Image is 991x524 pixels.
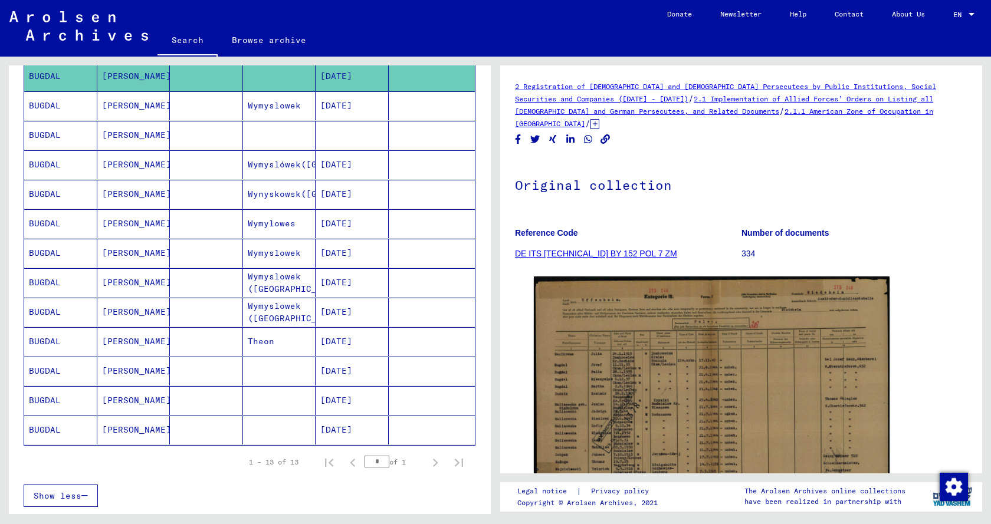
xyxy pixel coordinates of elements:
button: Share on Facebook [512,132,524,147]
button: Share on Twitter [529,132,542,147]
button: Show less [24,485,98,507]
span: Show less [34,490,81,501]
mat-cell: [PERSON_NAME] [97,386,170,415]
mat-cell: Wymyslowek [243,239,316,268]
mat-cell: BUGDAL [24,239,97,268]
div: | [517,485,663,497]
p: have been realized in partnership with [744,496,905,507]
div: 1 – 13 of 13 [249,457,298,467]
mat-cell: [DATE] [316,239,389,268]
p: Copyright © Arolsen Archives, 2021 [517,497,663,508]
button: Previous page [341,450,365,474]
mat-cell: [PERSON_NAME] [97,268,170,297]
button: Last page [447,450,471,474]
button: Share on LinkedIn [565,132,577,147]
a: Privacy policy [582,485,663,497]
mat-cell: BUGDAL [24,150,97,179]
mat-cell: [PERSON_NAME] [97,298,170,327]
mat-cell: [PERSON_NAME] [97,416,170,444]
img: Arolsen_neg.svg [9,11,148,41]
mat-cell: [DATE] [316,180,389,209]
mat-cell: [DATE] [316,268,389,297]
span: EN [953,11,966,19]
mat-cell: Wymyslowek [243,91,316,120]
a: 2 Registration of [DEMOGRAPHIC_DATA] and [DEMOGRAPHIC_DATA] Persecutees by Public Institutions, S... [515,82,936,103]
h1: Original collection [515,158,967,210]
mat-cell: BUGDAL [24,268,97,297]
mat-cell: BUGDAL [24,62,97,91]
button: First page [317,450,341,474]
span: / [585,118,590,128]
mat-cell: [PERSON_NAME] [97,91,170,120]
mat-cell: Wymyslówek([GEOGRAPHIC_DATA]) [243,150,316,179]
button: Next page [424,450,447,474]
mat-cell: [DATE] [316,209,389,238]
p: The Arolsen Archives online collections [744,486,905,496]
b: Number of documents [741,228,829,238]
mat-cell: [DATE] [316,327,389,356]
button: Share on WhatsApp [582,132,595,147]
a: Search [157,26,218,57]
mat-cell: Wymyslowek ([GEOGRAPHIC_DATA]) [243,298,316,327]
mat-cell: [DATE] [316,386,389,415]
a: 2.1 Implementation of Allied Forces’ Orders on Listing all [DEMOGRAPHIC_DATA] and German Persecut... [515,94,933,116]
div: Change consent [939,472,967,500]
mat-cell: BUGDAL [24,416,97,444]
mat-cell: [PERSON_NAME] [97,327,170,356]
mat-cell: [DATE] [316,150,389,179]
p: 334 [741,248,967,260]
mat-cell: [DATE] [316,416,389,444]
mat-cell: BUGDAL [24,298,97,327]
b: Reference Code [515,228,578,238]
button: Copy link [599,132,612,147]
mat-cell: [PERSON_NAME] [97,239,170,268]
mat-cell: BUGDAL [24,91,97,120]
mat-cell: [PERSON_NAME] [97,150,170,179]
mat-cell: [PERSON_NAME] [97,121,170,150]
mat-cell: Wymylowes [243,209,316,238]
img: Change consent [940,473,968,501]
mat-cell: [PERSON_NAME] [97,357,170,385]
mat-cell: [DATE] [316,62,389,91]
mat-cell: [DATE] [316,357,389,385]
mat-cell: [DATE] [316,298,389,327]
mat-cell: BUGDAL [24,209,97,238]
span: / [779,106,785,116]
img: yv_logo.png [930,482,974,511]
mat-cell: [PERSON_NAME] [97,62,170,91]
button: Share on Xing [547,132,559,147]
span: / [688,93,694,104]
mat-cell: Wymyslowek ([GEOGRAPHIC_DATA]) [243,268,316,297]
mat-cell: Theon [243,327,316,356]
mat-cell: Wynyskowsk([GEOGRAPHIC_DATA]) [243,180,316,209]
mat-cell: BUGDAL [24,121,97,150]
div: of 1 [365,456,424,467]
a: DE ITS [TECHNICAL_ID] BY 152 POL 7 ZM [515,249,677,258]
mat-cell: BUGDAL [24,180,97,209]
mat-cell: [PERSON_NAME] [97,209,170,238]
a: Legal notice [517,485,576,497]
mat-cell: BUGDAL [24,327,97,356]
mat-cell: [DATE] [316,91,389,120]
a: Browse archive [218,26,320,54]
mat-cell: BUGDAL [24,357,97,385]
mat-cell: BUGDAL [24,386,97,415]
mat-cell: [PERSON_NAME] [97,180,170,209]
